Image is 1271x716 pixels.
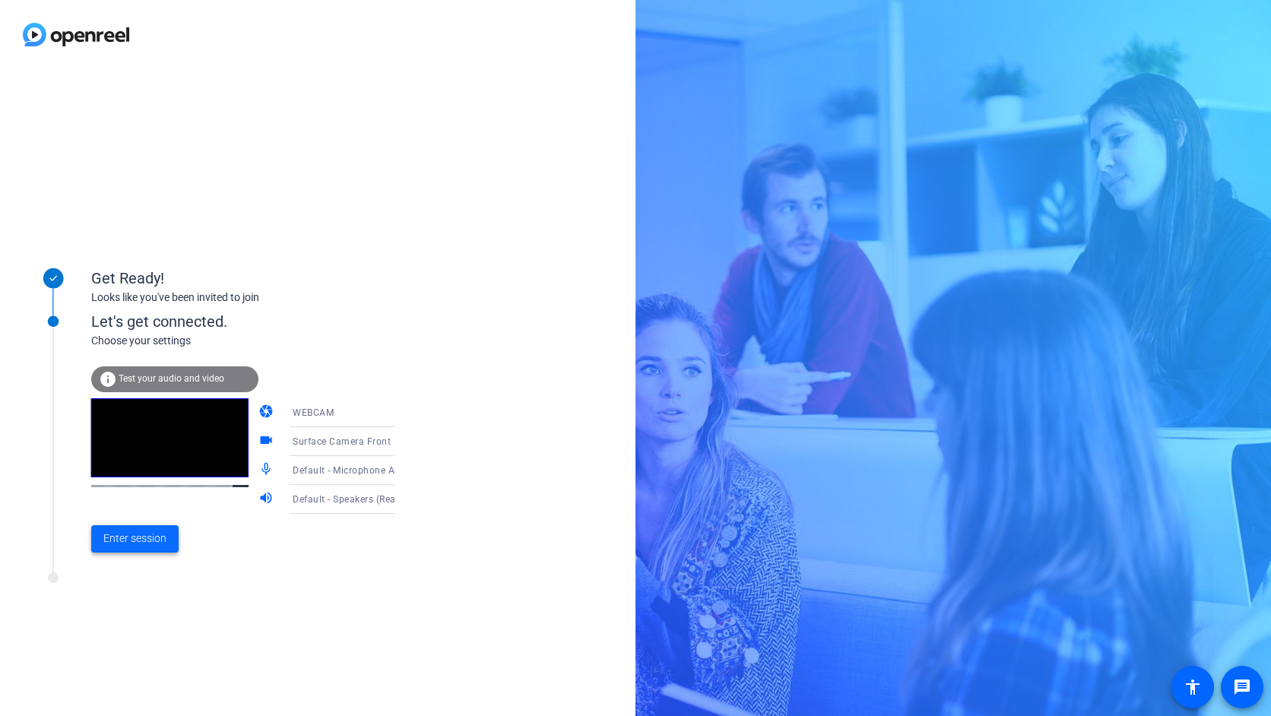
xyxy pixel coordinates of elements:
mat-icon: message [1233,678,1251,696]
mat-icon: info [99,370,117,388]
mat-icon: volume_up [258,490,277,508]
mat-icon: videocam [258,432,277,451]
mat-icon: camera [258,404,277,422]
mat-icon: accessibility [1184,678,1202,696]
button: Enter session [91,525,179,553]
mat-icon: mic_none [258,461,277,480]
span: Test your audio and video [119,373,224,384]
div: Let's get connected. [91,310,426,333]
span: Default - Speakers (Realtek High Definition Audio(SST)) [293,493,538,505]
span: Enter session [103,531,166,547]
div: Choose your settings [91,333,426,349]
div: Looks like you've been invited to join [91,290,395,306]
div: Get Ready! [91,267,395,290]
span: WEBCAM [293,407,334,418]
span: Surface Camera Front [293,436,391,447]
span: Default - Microphone Array (Realtek High Definition Audio(SST)) [293,464,577,476]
